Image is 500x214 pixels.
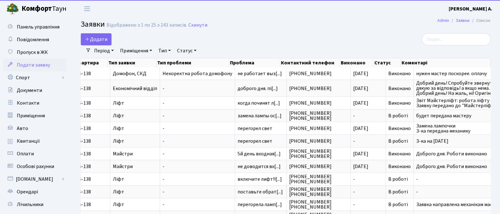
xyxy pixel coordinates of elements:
span: Приміщення [17,112,45,119]
a: Оплати [3,147,66,160]
span: Додати [85,36,107,43]
span: Заявки [81,19,105,30]
span: Лічильники [17,201,43,208]
span: 6-138 [79,164,107,169]
span: Майстри [113,164,157,169]
a: Особові рахунки [3,160,66,173]
th: Статус [374,58,401,67]
span: Повідомлення [17,36,49,43]
span: - [162,151,232,156]
span: Ліфт [113,202,157,207]
span: [PHONE_NUMBER] [PHONE_NUMBER] [289,187,348,197]
a: Приміщення [117,45,155,56]
span: [PHONE_NUMBER] [289,101,348,106]
a: Пропуск в ЖК [3,46,66,59]
a: Додати [81,33,111,45]
th: Проблема [229,58,280,67]
span: В роботі [388,188,408,195]
span: [DATE] [353,70,368,77]
span: доброго дня. пi[...] [237,85,278,92]
span: Особові рахунки [17,163,54,170]
span: [PHONE_NUMBER] [289,71,348,76]
span: - [162,164,232,169]
a: Авто [3,122,66,135]
a: Контакти [3,97,66,109]
a: Подати заявку [3,59,66,71]
b: [PERSON_NAME] А. [449,5,492,12]
span: Ліфт [113,139,157,144]
span: когда починят л[...] [237,100,280,107]
a: Скинути [188,22,207,28]
span: - [353,112,355,119]
span: [PHONE_NUMBER] [PHONE_NUMBER] [289,111,348,121]
span: Виконано [388,125,411,132]
span: 6-138 [79,151,107,156]
a: Панель управління [3,21,66,33]
span: [DATE] [353,125,368,132]
span: Ліфт [113,189,157,194]
span: [DATE] [353,150,368,157]
span: [PHONE_NUMBER] [289,126,348,131]
a: Admin [437,17,449,24]
span: Майстри [113,151,157,156]
span: В роботі [388,176,408,183]
span: [DATE] [353,85,368,92]
span: - [162,113,232,118]
span: В роботі [388,138,408,145]
span: - [353,188,355,195]
span: [PHONE_NUMBER] [289,86,348,91]
span: 6-138 [79,71,107,76]
span: поставьте обрат[...] [237,188,283,195]
span: - [162,177,232,182]
span: Виконано [388,100,411,107]
span: Авто [17,125,28,132]
span: 6-138 [79,139,107,144]
span: перегорела ламп[...] [237,201,282,208]
span: не работает выз[...] [237,70,282,77]
span: Виконано [388,163,411,170]
span: Некоректна робота домофону [162,71,232,76]
span: перегорел свет [237,126,284,131]
th: Тип проблеми [156,58,229,67]
span: не доводится вх[...] [237,163,281,170]
span: 6-138 [79,113,107,118]
th: Квартира [75,58,107,67]
span: Ліфт [113,177,157,182]
a: Заявки [456,17,470,24]
th: Контактний телефон [280,58,340,67]
li: Список [470,17,491,24]
input: Пошук... [422,33,491,45]
a: Квитанції [3,135,66,147]
span: 6-138 [79,126,107,131]
span: В роботі [388,201,408,208]
span: - [353,138,355,145]
span: - [353,201,355,208]
span: Ліфт [113,101,157,106]
b: Комфорт [22,3,52,14]
span: Орендарі [17,188,38,195]
span: 6-138 [79,189,107,194]
a: Статус [174,45,199,56]
span: Виконано [388,85,411,92]
span: Панель управління [17,23,60,30]
nav: breadcrumb [428,14,500,27]
span: Подати заявку [17,62,50,68]
span: Оплати [17,150,34,157]
span: [PHONE_NUMBER] [PHONE_NUMBER] [289,199,348,210]
a: Орендарі [3,185,66,198]
span: замена лампы ос[...] [237,112,282,119]
button: Переключити навігацію [79,3,95,14]
span: Пропуск в ЖК [17,49,48,56]
img: logo.png [6,3,19,15]
span: 6-138 [79,177,107,182]
span: Виконано [388,70,411,77]
span: перегорел свет [237,139,284,144]
span: Ліфт [113,126,157,131]
span: - [162,139,232,144]
span: [PHONE_NUMBER] [289,139,348,144]
span: Економічний відділ [113,86,157,91]
span: 6-138 [79,202,107,207]
span: Контакти [17,100,39,107]
a: Лічильники [3,198,66,211]
span: включите лифт!![...] [237,176,282,183]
